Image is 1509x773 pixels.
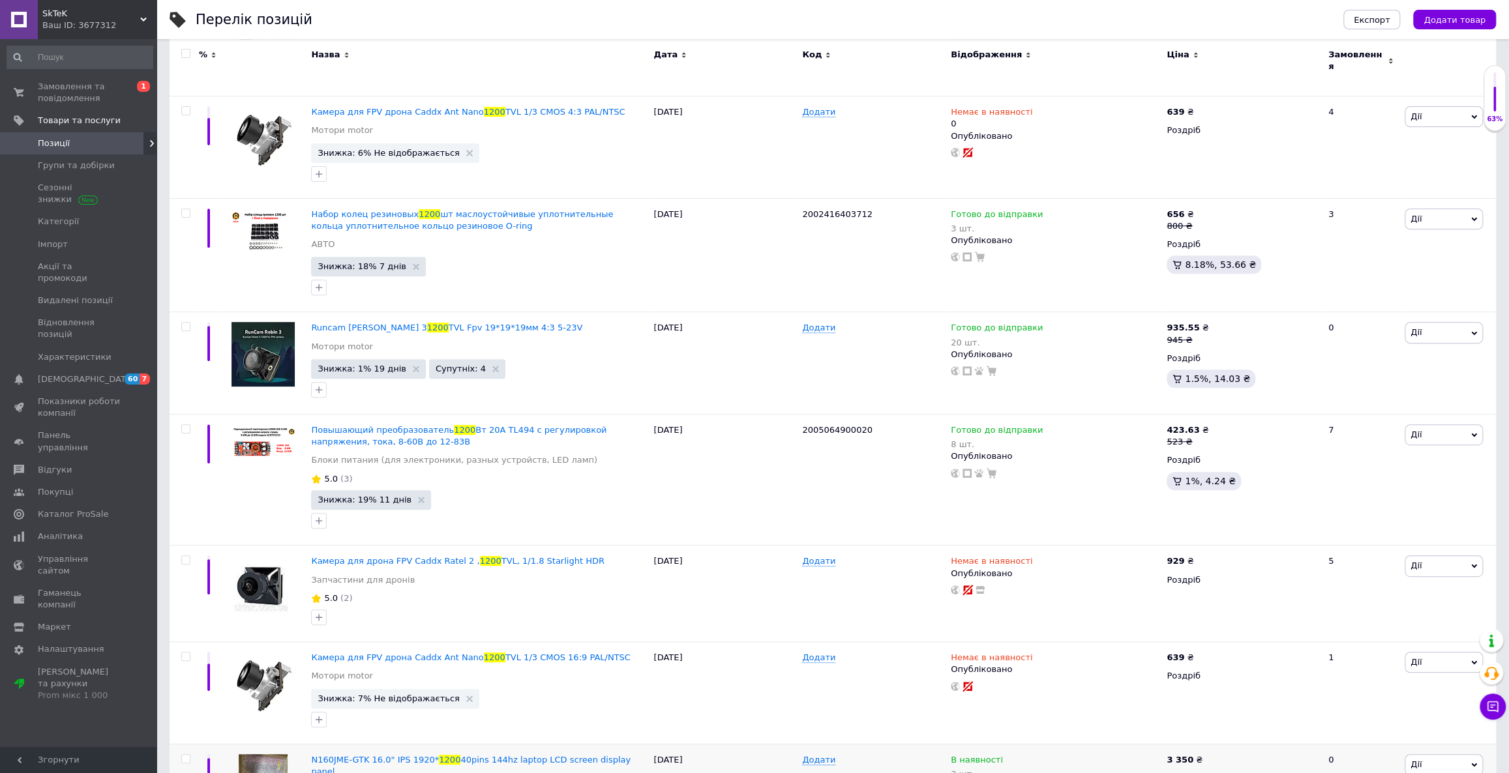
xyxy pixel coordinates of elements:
span: Код [802,49,822,61]
span: Експорт [1354,15,1390,25]
div: Prom мікс 1 000 [38,690,121,701]
img: Камера для FPV дрона Caddx Ant Nano 1200TVL 1/3 CMOS 4:3 PAL/NTSC [231,106,296,167]
span: Знижка: 1% 19 днів [318,364,406,373]
div: 20 шт. [951,338,1043,347]
span: [DEMOGRAPHIC_DATA] [38,373,134,385]
span: 1200 [454,425,475,435]
span: Позиції [38,138,70,149]
b: 929 [1167,556,1184,566]
div: 5 [1321,546,1401,642]
div: Роздріб [1167,124,1317,136]
div: [DATE] [650,312,799,415]
div: Роздріб [1167,574,1317,586]
span: 1 [137,81,150,92]
span: Супутніх: 4 [436,364,486,373]
div: 3 шт. [951,224,1043,233]
b: 639 [1167,107,1184,117]
span: Імпорт [38,239,68,250]
div: Роздріб [1167,670,1317,682]
span: (2) [340,593,352,603]
span: Відображення [951,49,1022,61]
span: Відновлення позицій [38,317,121,340]
span: Характеристики [38,351,112,363]
span: Камера для FPV дрона Caddx Ant Nano [311,652,483,662]
span: Додати товар [1424,15,1486,25]
div: Роздріб [1167,353,1317,364]
span: TVL, 1/1.8 Starlight HDR [501,556,605,566]
span: 1%, 4.24 ₴ [1185,476,1236,486]
span: 1.5%, 14.03 ₴ [1185,373,1250,384]
b: 935.55 [1167,323,1199,332]
span: Дії [1411,430,1422,439]
div: ₴ [1167,754,1203,766]
span: 2002416403712 [802,209,873,219]
b: 656 [1167,209,1184,219]
span: 1200 [439,755,460,765]
div: Роздріб [1167,454,1317,466]
div: ₴ [1167,322,1208,334]
span: 5.0 [324,474,338,484]
span: Дії [1411,657,1422,667]
span: Категорії [38,216,79,227]
span: Дії [1411,759,1422,769]
span: N160JME-GTK 16.0" IPS 1920* [311,755,439,765]
span: Товари та послуги [38,115,121,126]
div: [DATE] [650,96,799,199]
span: 1200 [484,652,505,662]
span: 60 [125,373,140,385]
a: Камера для FPV дрона Caddx Ant Nano1200TVL 1/3 CMOS 16:9 PAL/NTSC [311,652,630,662]
span: Групи та добірки [38,160,115,171]
span: 1200 [480,556,501,566]
a: АВТО [311,239,335,250]
a: Запчастини для дронів [311,574,415,586]
span: 8.18%, 53.66 ₴ [1185,259,1256,270]
div: ₴ [1167,652,1193,664]
div: 0 [1321,312,1401,415]
span: Каталог ProSale [38,508,108,520]
span: Немає в наявності [951,652,1032,666]
img: Набор колец резиновых 1200 шт маслоустойчивые уплотнительные кольца уплотнительное кольцо резинов... [231,209,296,255]
div: ₴ [1167,106,1193,118]
div: 4 [1321,96,1401,199]
span: SkTeK [42,8,140,20]
span: Замовлення та повідомлення [38,81,121,104]
span: 2005064900020 [802,425,873,435]
span: Готово до відправки [951,209,1043,223]
span: В наявності [951,755,1003,768]
span: Набор колец резиновых [311,209,419,219]
a: Повышающий преобразователь1200Вт 20А TL494 с регулировкой напряжения, тока, 8-60В до 12-83В [311,425,606,446]
span: Камера для FPV дрона Caddx Ant Nano [311,107,483,117]
a: Мотори motor [311,670,373,682]
b: 639 [1167,652,1184,662]
img: Повышающий преобразователь 1200Вт 20А TL494 с регулировкой напряжения, тока, 8-60В до 12-83В [231,424,296,463]
div: Опубліковано [951,450,1160,462]
span: Панель управління [38,430,121,453]
a: Мотори motor [311,341,373,353]
span: Дата [653,49,678,61]
div: Опубліковано [951,568,1160,579]
span: Додати [802,323,835,333]
div: 3 [1321,198,1401,312]
span: 5.0 [324,593,338,603]
span: шт маслоустойчивые уплотнительные кольца уплотнительное кольцо резиновое O-ring [311,209,613,231]
div: 63% [1484,115,1505,124]
span: Дії [1411,327,1422,337]
div: ₴ [1167,209,1193,220]
span: Показники роботи компанії [38,396,121,419]
a: Камера для дрона FPV Caddx Ratel 2 ,1200TVL, 1/1.8 Starlight HDR [311,556,605,566]
img: Камера для FPV дрона Caddx Ant Nano 1200TVL 1/3 CMOS 16:9 PAL/NTSC [231,652,296,712]
div: ₴ [1167,555,1193,567]
span: TVL 1/3 CMOS 4:3 PAL/NTSC [505,107,625,117]
a: Камера для FPV дрона Caddx Ant Nano1200TVL 1/3 CMOS 4:3 PAL/NTSC [311,107,625,117]
span: Гаманець компанії [38,587,121,611]
span: Акції та промокоди [38,261,121,284]
span: [PERSON_NAME] та рахунки [38,666,121,702]
input: Пошук [7,46,153,69]
div: Опубліковано [951,664,1160,675]
span: Аналітика [38,531,83,542]
div: [DATE] [650,198,799,312]
img: Runcam Robin 3 1200TVL Fpv 19*19*19мм 4:3 5-23V [232,322,295,386]
div: 523 ₴ [1167,436,1208,448]
span: Готово до відправки [951,425,1043,439]
div: Опубліковано [951,130,1160,142]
